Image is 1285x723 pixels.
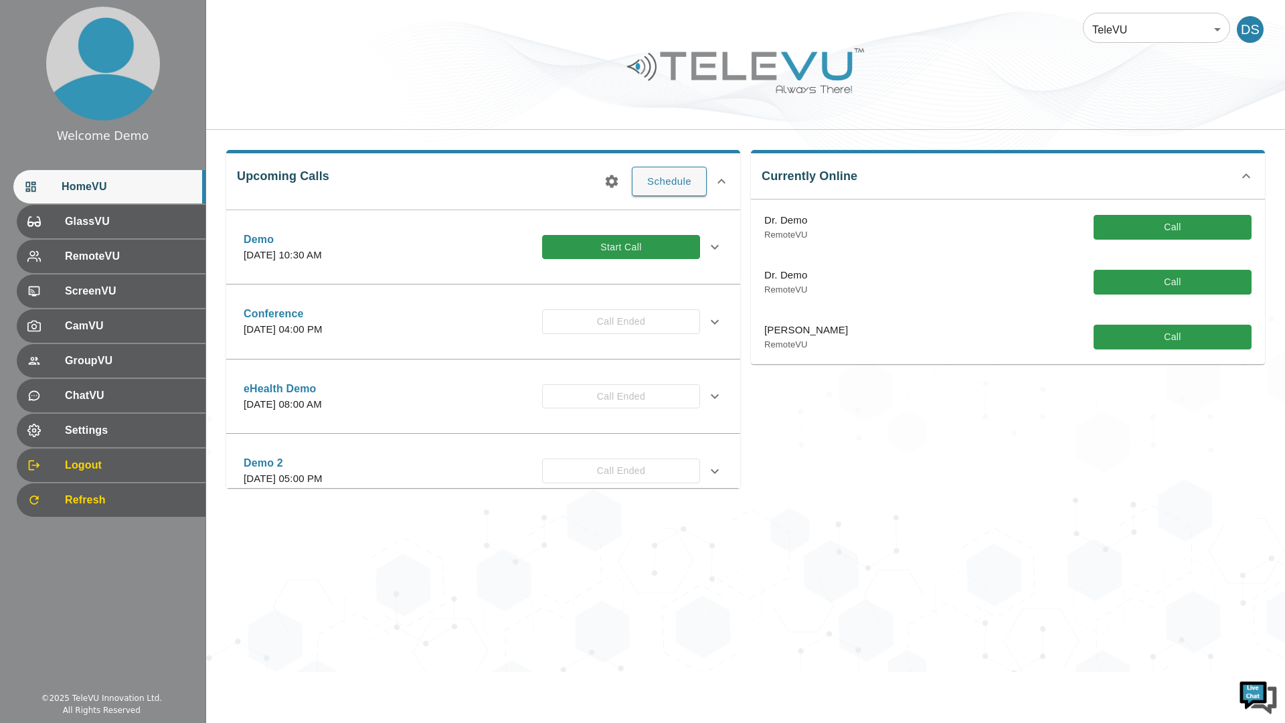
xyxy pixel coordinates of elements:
p: RemoteVU [764,283,808,297]
img: Chat Widget [1238,676,1278,716]
div: Demo 2[DATE] 05:00 PMCall Ended [233,447,734,495]
button: Start Call [542,235,700,260]
div: CamVU [17,309,205,343]
div: ScreenVU [17,274,205,308]
p: Demo 2 [244,455,323,471]
div: Welcome Demo [57,127,149,145]
span: ScreenVU [65,283,195,299]
span: Refresh [65,492,195,508]
span: We're online! [78,169,185,304]
div: Refresh [17,483,205,517]
div: TeleVU [1083,11,1230,48]
span: GroupVU [65,353,195,369]
div: Demo[DATE] 10:30 AMStart Call [233,224,734,271]
button: Call [1094,325,1252,349]
p: Conference [244,306,323,322]
span: CamVU [65,318,195,334]
div: Minimize live chat window [220,7,252,39]
img: d_736959983_company_1615157101543_736959983 [23,62,56,96]
span: ChatVU [65,388,195,404]
p: RemoteVU [764,228,808,242]
div: Settings [17,414,205,447]
button: Call [1094,215,1252,240]
span: Logout [65,457,195,473]
div: GlassVU [17,205,205,238]
span: GlassVU [65,214,195,230]
p: eHealth Demo [244,381,322,397]
button: Call [1094,270,1252,295]
p: [DATE] 04:00 PM [244,322,323,337]
div: © 2025 TeleVU Innovation Ltd. [41,692,162,704]
div: DS [1237,16,1264,43]
p: [PERSON_NAME] [764,323,848,338]
textarea: Type your message and hit 'Enter' [7,366,255,412]
div: eHealth Demo[DATE] 08:00 AMCall Ended [233,373,734,420]
span: Settings [65,422,195,438]
p: [DATE] 05:00 PM [244,471,323,487]
p: [DATE] 10:30 AM [244,248,322,263]
div: Conference[DATE] 04:00 PMCall Ended [233,298,734,345]
p: Dr. Demo [764,268,808,283]
div: All Rights Reserved [63,704,141,716]
img: profile.png [46,7,160,120]
p: Dr. Demo [764,213,808,228]
div: GroupVU [17,344,205,378]
div: Logout [17,449,205,482]
span: HomeVU [62,179,195,195]
div: Chat with us now [70,70,225,88]
div: HomeVU [13,170,205,204]
button: Schedule [632,167,707,196]
img: Logo [625,43,866,98]
span: RemoteVU [65,248,195,264]
p: Demo [244,232,322,248]
p: RemoteVU [764,338,848,351]
p: [DATE] 08:00 AM [244,397,322,412]
div: ChatVU [17,379,205,412]
div: RemoteVU [17,240,205,273]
